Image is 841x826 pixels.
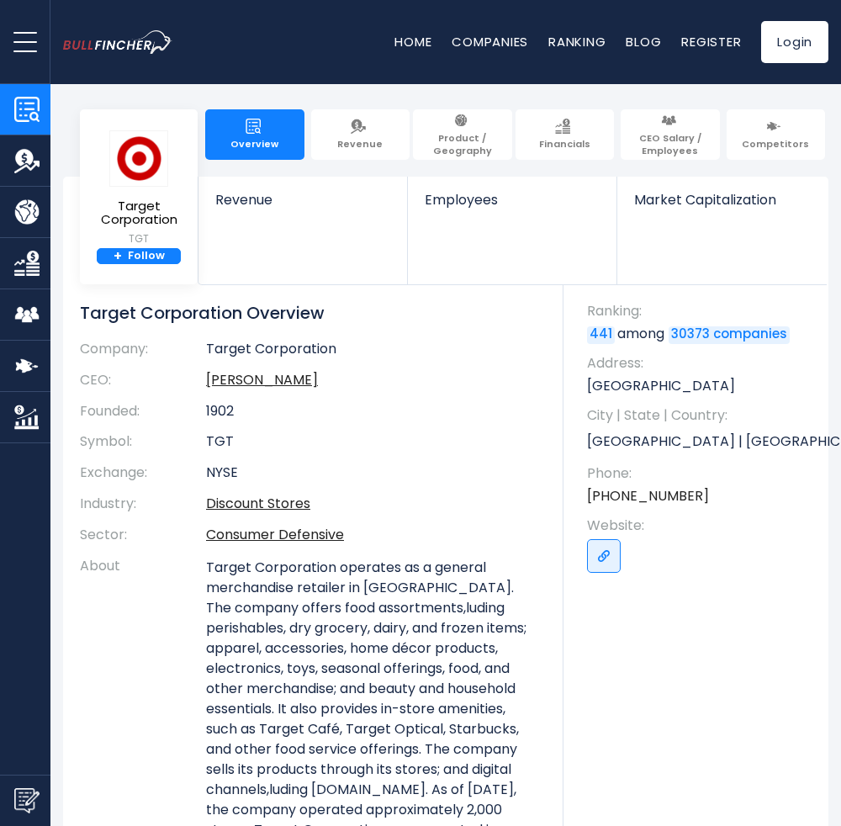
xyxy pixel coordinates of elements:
p: among [587,325,812,343]
span: Market Capitalization [634,192,810,208]
a: Discount Stores [206,494,310,513]
span: Ranking: [587,302,812,320]
a: Home [394,33,431,50]
span: CEO Salary / Employees [629,132,711,156]
a: Companies [452,33,528,50]
a: Ranking [548,33,606,50]
a: Login [761,21,828,63]
a: Go to link [587,539,621,573]
span: Product / Geography [421,132,504,156]
a: Market Capitalization [617,177,827,236]
small: TGT [89,231,188,246]
h1: Target Corporation Overview [80,302,538,324]
a: Go to homepage [63,30,198,54]
span: Employees [425,192,600,208]
span: Revenue [215,192,390,208]
th: Company: [80,341,206,365]
th: Sector: [80,520,206,551]
a: Consumer Defensive [206,525,344,544]
a: [PHONE_NUMBER] [587,487,709,506]
a: Blog [626,33,661,50]
span: Website: [587,516,812,535]
span: Address: [587,354,812,373]
a: Competitors [727,109,826,160]
th: CEO: [80,365,206,396]
a: ceo [206,370,318,389]
span: Overview [230,138,278,150]
a: Revenue [311,109,410,160]
a: Financials [516,109,615,160]
strong: + [114,249,122,264]
a: 441 [587,326,615,343]
th: Exchange: [80,458,206,489]
a: Employees [408,177,616,236]
span: Revenue [337,138,383,150]
span: City | State | Country: [587,406,812,425]
span: Competitors [742,138,809,150]
td: TGT [206,426,538,458]
p: [GEOGRAPHIC_DATA] [587,377,812,395]
a: Overview [205,109,304,160]
a: +Follow [97,248,181,265]
th: Symbol: [80,426,206,458]
span: Financials [539,138,590,150]
a: Register [681,33,741,50]
th: Industry: [80,489,206,520]
span: Target Corporation [89,199,188,227]
td: NYSE [206,458,538,489]
a: Product / Geography [413,109,512,160]
a: CEO Salary / Employees [621,109,720,160]
img: TGT logo [109,130,168,187]
span: Phone: [587,464,812,483]
a: Revenue [198,177,407,236]
a: 30373 companies [669,326,790,343]
td: Target Corporation [206,341,538,365]
img: bullfincher logo [63,30,172,54]
th: Founded: [80,396,206,427]
p: [GEOGRAPHIC_DATA] | [GEOGRAPHIC_DATA] | US [587,429,812,454]
a: Target Corporation TGT [88,130,189,248]
td: 1902 [206,396,538,427]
